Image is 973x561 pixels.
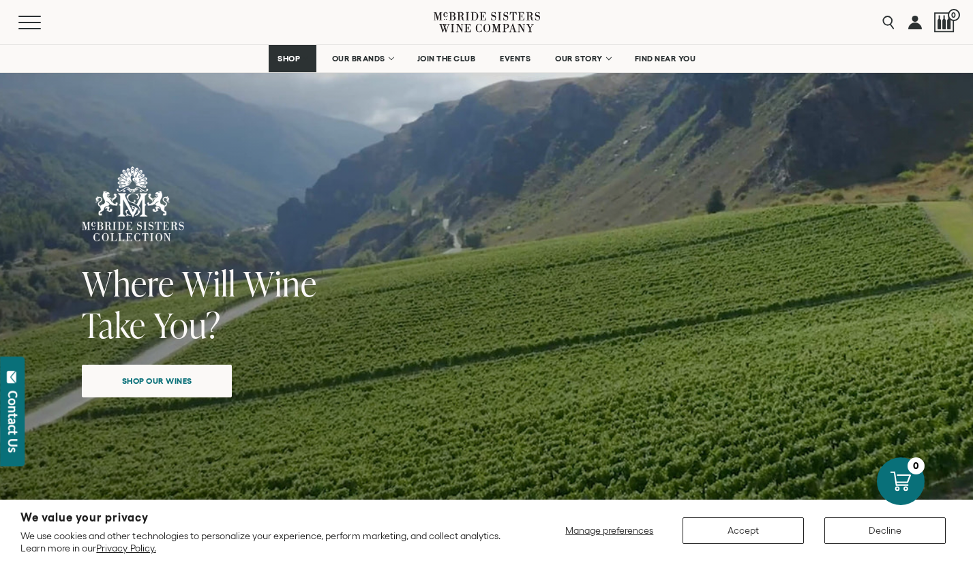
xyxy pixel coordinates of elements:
[626,45,705,72] a: FIND NEAR YOU
[948,9,960,21] span: 0
[408,45,485,72] a: JOIN THE CLUB
[20,512,511,524] h2: We value your privacy
[546,45,619,72] a: OUR STORY
[417,54,476,63] span: JOIN THE CLUB
[269,45,316,72] a: SHOP
[824,517,946,544] button: Decline
[557,517,662,544] button: Manage preferences
[96,543,155,554] a: Privacy Policy.
[18,16,68,29] button: Mobile Menu Trigger
[82,260,175,307] span: Where
[20,530,511,554] p: We use cookies and other technologies to personalize your experience, perform marketing, and coll...
[555,54,603,63] span: OUR STORY
[565,525,653,536] span: Manage preferences
[243,260,317,307] span: Wine
[98,367,216,394] span: Shop our wines
[278,54,301,63] span: SHOP
[908,457,925,474] div: 0
[82,365,232,397] a: Shop our wines
[683,517,804,544] button: Accept
[82,301,146,348] span: Take
[182,260,236,307] span: Will
[332,54,385,63] span: OUR BRANDS
[500,54,530,63] span: EVENTS
[153,301,221,348] span: You?
[6,391,20,453] div: Contact Us
[323,45,402,72] a: OUR BRANDS
[491,45,539,72] a: EVENTS
[635,54,696,63] span: FIND NEAR YOU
